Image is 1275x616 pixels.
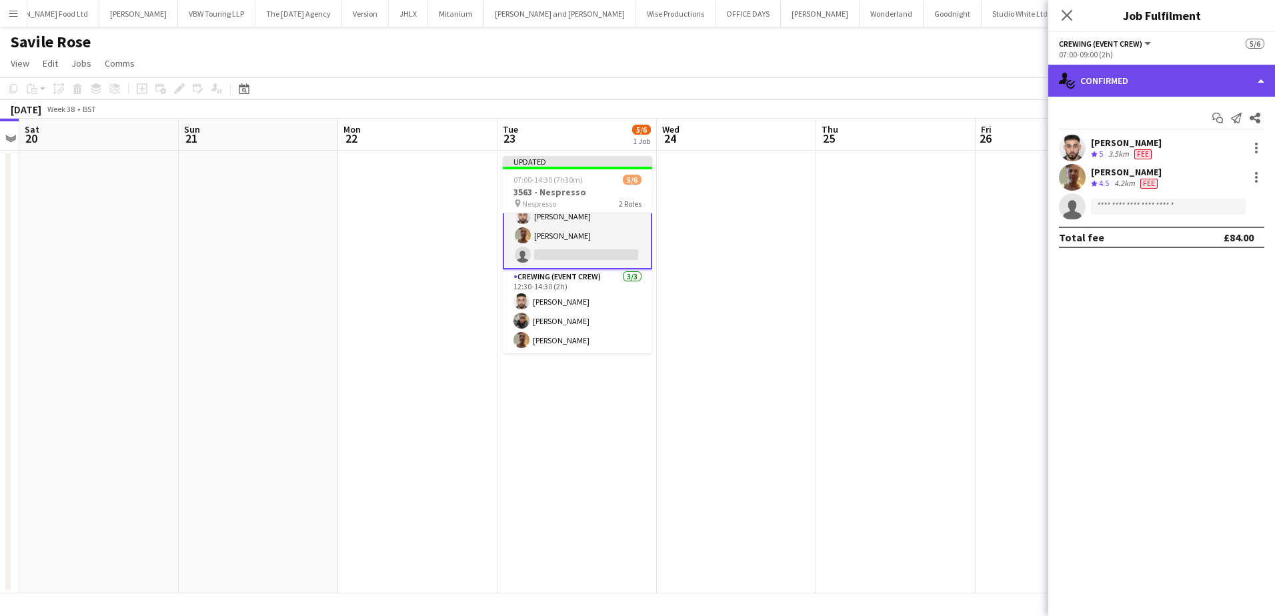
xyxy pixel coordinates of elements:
[979,131,992,146] span: 26
[632,125,651,135] span: 5/6
[255,1,342,27] button: The [DATE] Agency
[982,1,1059,27] button: Studio White Ltd
[503,156,652,167] div: Updated
[633,136,650,146] div: 1 Job
[1091,137,1162,149] div: [PERSON_NAME]
[822,123,838,135] span: Thu
[636,1,716,27] button: Wise Productions
[924,1,982,27] button: Goodnight
[1112,178,1138,189] div: 4.2km
[43,57,58,69] span: Edit
[503,186,652,198] h3: 3563 - Nespresso
[11,103,41,116] div: [DATE]
[1099,178,1109,188] span: 4.5
[1048,7,1275,24] h3: Job Fulfilment
[1091,166,1162,178] div: [PERSON_NAME]
[660,131,680,146] span: 24
[99,1,178,27] button: [PERSON_NAME]
[623,175,642,185] span: 5/6
[501,131,518,146] span: 23
[37,55,63,72] a: Edit
[1059,49,1264,59] div: 07:00-09:00 (2h)
[484,1,636,27] button: [PERSON_NAME] and [PERSON_NAME]
[1059,39,1153,49] button: Crewing (Event Crew)
[23,131,39,146] span: 20
[105,57,135,69] span: Comms
[71,57,91,69] span: Jobs
[503,123,518,135] span: Tue
[860,1,924,27] button: Wonderland
[1106,149,1132,160] div: 3.5km
[513,175,583,185] span: 07:00-14:30 (7h30m)
[389,1,428,27] button: JHLX
[5,55,35,72] a: View
[619,199,642,209] span: 2 Roles
[343,123,361,135] span: Mon
[83,104,96,114] div: BST
[981,123,992,135] span: Fri
[820,131,838,146] span: 25
[503,269,652,353] app-card-role: Crewing (Event Crew)3/312:30-14:30 (2h)[PERSON_NAME][PERSON_NAME][PERSON_NAME]
[178,1,255,27] button: VBW Touring LLP
[503,156,652,353] app-job-card: Updated07:00-14:30 (7h30m)5/63563 - Nespresso Nespresso2 RolesCrewing (Event Crew)5A2/307:00-09:0...
[11,32,91,52] h1: Savile Rose
[1132,149,1154,160] div: Crew has different fees then in role
[11,57,29,69] span: View
[716,1,781,27] button: OFFICE DAYS
[1138,178,1160,189] div: Crew has different fees then in role
[781,1,860,27] button: [PERSON_NAME]
[342,1,389,27] button: Version
[182,131,200,146] span: 21
[1059,39,1142,49] span: Crewing (Event Crew)
[1099,149,1103,159] span: 5
[1140,179,1158,189] span: Fee
[522,199,556,209] span: Nespresso
[662,123,680,135] span: Wed
[184,123,200,135] span: Sun
[44,104,77,114] span: Week 38
[25,123,39,135] span: Sat
[428,1,484,27] button: Mitanium
[1246,39,1264,49] span: 5/6
[503,183,652,269] app-card-role: Crewing (Event Crew)5A2/307:00-09:00 (2h)[PERSON_NAME][PERSON_NAME]
[1048,65,1275,97] div: Confirmed
[99,55,140,72] a: Comms
[1134,149,1152,159] span: Fee
[1224,231,1254,244] div: £84.00
[341,131,361,146] span: 22
[66,55,97,72] a: Jobs
[1059,231,1104,244] div: Total fee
